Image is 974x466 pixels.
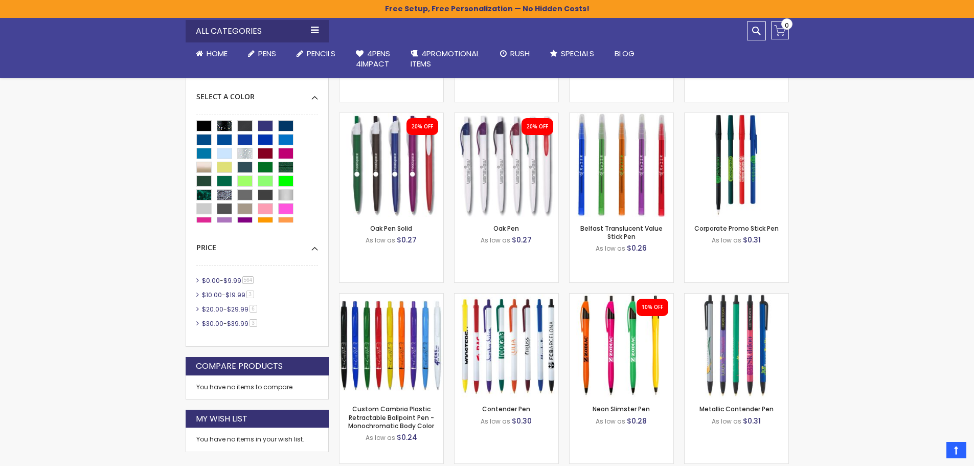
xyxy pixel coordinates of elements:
span: $0.00 [202,276,220,285]
img: Contender Pen [455,294,558,397]
a: Metallic Contender Pen [685,293,788,302]
a: Oak Pen Solid [339,113,443,121]
div: 20% OFF [412,123,433,130]
a: Neon Slimster Pen [570,293,673,302]
span: As low as [712,236,741,245]
img: Oak Pen [455,113,558,217]
a: $20.00-$29.996 [199,305,261,314]
strong: My Wish List [196,413,247,425]
span: $0.31 [743,416,761,426]
div: All Categories [186,20,329,42]
span: As low as [366,236,395,245]
a: Specials [540,42,604,65]
div: You have no items to compare. [186,375,329,400]
a: Belfast Translucent Value Stick Pen [580,224,663,241]
span: 4PROMOTIONAL ITEMS [411,48,480,69]
a: Custom Cambria Plastic Retractable Ballpoint Pen - Monochromatic Body Color [348,405,434,430]
a: $30.00-$39.993 [199,319,261,328]
span: 4Pens 4impact [356,48,390,69]
a: Metallic Contender Pen [699,405,774,413]
a: 4Pens4impact [346,42,400,76]
a: Neon Slimster Pen [593,405,650,413]
a: Oak Pen [493,224,519,233]
img: Belfast Translucent Value Stick Pen [570,113,673,217]
a: Contender Pen [455,293,558,302]
span: Pencils [307,48,335,59]
img: Custom Cambria Plastic Retractable Ballpoint Pen - Monochromatic Body Color [339,294,443,397]
a: Oak Pen [455,113,558,121]
span: 3 [246,291,254,298]
span: 6 [250,305,257,313]
a: Corporate Promo Stick Pen [694,224,779,233]
a: $10.00-$19.993 [199,291,258,299]
span: $0.28 [627,416,647,426]
span: 3 [250,319,257,327]
a: 4PROMOTIONALITEMS [400,42,490,76]
span: Home [207,48,228,59]
div: 10% OFF [642,304,663,311]
div: You have no items in your wish list. [196,435,318,443]
span: $10.00 [202,291,222,299]
a: Pencils [286,42,346,65]
span: $19.99 [225,291,245,299]
span: As low as [366,433,395,442]
span: $0.26 [627,243,647,253]
span: Pens [258,48,276,59]
span: As low as [596,244,625,253]
a: Corporate Promo Stick Pen [685,113,788,121]
span: $30.00 [202,319,223,328]
span: Specials [561,48,594,59]
span: Rush [510,48,530,59]
span: $29.99 [227,305,248,314]
a: Home [186,42,238,65]
a: $0.00-$9.99564 [199,276,258,285]
a: Custom Cambria Plastic Retractable Ballpoint Pen - Monochromatic Body Color [339,293,443,302]
span: 564 [242,276,254,284]
a: Blog [604,42,645,65]
span: $0.31 [743,235,761,245]
span: Blog [615,48,635,59]
span: As low as [481,417,510,426]
div: 20% OFF [527,123,548,130]
span: As low as [712,417,741,426]
a: Belfast Translucent Value Stick Pen [570,113,673,121]
span: $0.27 [397,235,417,245]
span: $39.99 [227,319,248,328]
img: Oak Pen Solid [339,113,443,217]
a: Pens [238,42,286,65]
img: Corporate Promo Stick Pen [685,113,788,217]
span: $9.99 [223,276,241,285]
a: Contender Pen [482,405,530,413]
a: 0 [771,21,789,39]
a: Rush [490,42,540,65]
iframe: Google Customer Reviews [890,438,974,466]
span: As low as [481,236,510,245]
img: Neon Slimster Pen [570,294,673,397]
span: $0.24 [397,432,417,442]
strong: Compare Products [196,361,283,372]
span: $0.27 [512,235,532,245]
span: $20.00 [202,305,223,314]
div: Price [196,235,318,253]
span: As low as [596,417,625,426]
img: Metallic Contender Pen [685,294,788,397]
span: $0.30 [512,416,532,426]
div: Select A Color [196,84,318,102]
span: 0 [785,20,789,30]
a: Oak Pen Solid [370,224,412,233]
